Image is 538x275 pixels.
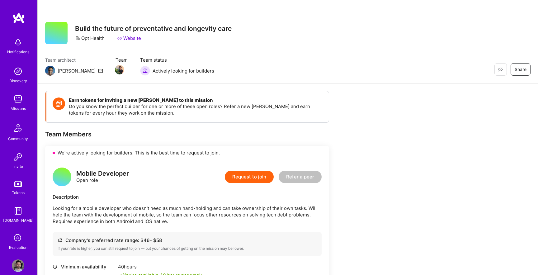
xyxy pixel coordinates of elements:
[45,66,55,76] img: Team Architect
[69,103,323,116] p: Do you know the perfect builder for one or more of these open roles? Refer a new [PERSON_NAME] an...
[53,264,57,269] i: icon Clock
[75,36,80,41] i: icon CompanyGray
[58,68,96,74] div: [PERSON_NAME]
[225,171,274,183] button: Request to join
[12,36,24,49] img: bell
[10,259,26,272] a: User Avatar
[12,232,24,244] i: icon SelectionTeam
[12,205,24,217] img: guide book
[45,130,329,138] div: Team Members
[12,189,25,196] div: Tokens
[76,170,129,183] div: Open role
[118,263,202,270] div: 40 hours
[511,63,531,76] button: Share
[98,68,103,73] i: icon Mail
[58,238,62,243] i: icon Cash
[116,57,128,63] span: Team
[12,65,24,78] img: discovery
[45,146,329,160] div: We’re actively looking for builders. This is the best time to request to join.
[76,170,129,177] div: Mobile Developer
[9,244,27,251] div: Evaluation
[11,105,26,112] div: Missions
[115,65,124,74] img: Team Member Avatar
[140,66,150,76] img: Actively looking for builders
[12,12,25,24] img: logo
[69,97,323,103] h4: Earn tokens for inviting a new [PERSON_NAME] to this mission
[75,25,232,32] h3: Build the future of preventative and longevity care
[75,35,105,41] div: Opt Health
[7,49,29,55] div: Notifications
[8,135,28,142] div: Community
[279,171,322,183] button: Refer a peer
[9,78,27,84] div: Discovery
[53,263,115,270] div: Minimum availability
[53,194,322,200] div: Description
[140,57,214,63] span: Team status
[117,35,141,41] a: Website
[53,205,322,225] p: Looking for a mobile developer who doesn't need as much hand-holding and can take ownership of th...
[12,93,24,105] img: teamwork
[12,259,24,272] img: User Avatar
[58,237,317,244] div: Company’s preferred rate range: $ 46 - $ 58
[515,66,526,73] span: Share
[14,181,22,187] img: tokens
[3,217,33,224] div: [DOMAIN_NAME]
[13,163,23,170] div: Invite
[58,246,317,251] div: If your rate is higher, you can still request to join — but your chances of getting on the missio...
[11,121,26,135] img: Community
[45,57,103,63] span: Team architect
[116,64,124,75] a: Team Member Avatar
[498,67,503,72] i: icon EyeClosed
[12,151,24,163] img: Invite
[53,97,65,110] img: Token icon
[153,68,214,74] span: Actively looking for builders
